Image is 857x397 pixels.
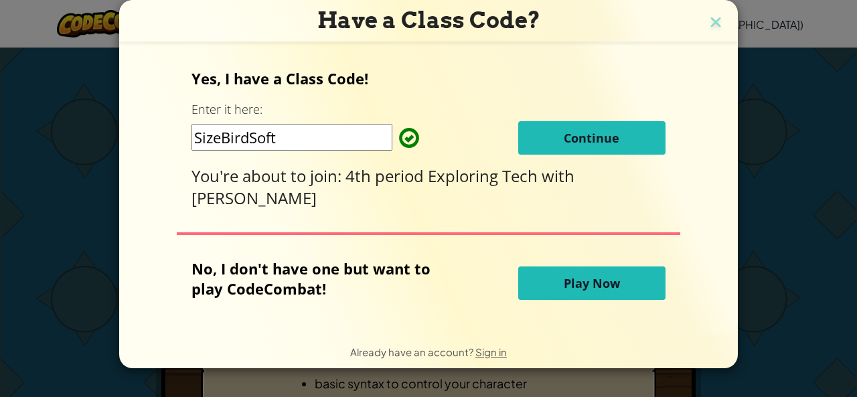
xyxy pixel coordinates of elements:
[475,345,507,358] a: Sign in
[518,266,666,300] button: Play Now
[191,101,262,118] label: Enter it here:
[350,345,475,358] span: Already have an account?
[707,13,724,33] img: close icon
[564,130,619,146] span: Continue
[317,7,540,33] span: Have a Class Code?
[345,165,542,187] span: 4th period Exploring Tech
[191,187,317,209] span: [PERSON_NAME]
[518,121,666,155] button: Continue
[564,275,620,291] span: Play Now
[191,258,451,299] p: No, I don't have one but want to play CodeCombat!
[191,165,345,187] span: You're about to join:
[191,68,665,88] p: Yes, I have a Class Code!
[542,165,574,187] span: with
